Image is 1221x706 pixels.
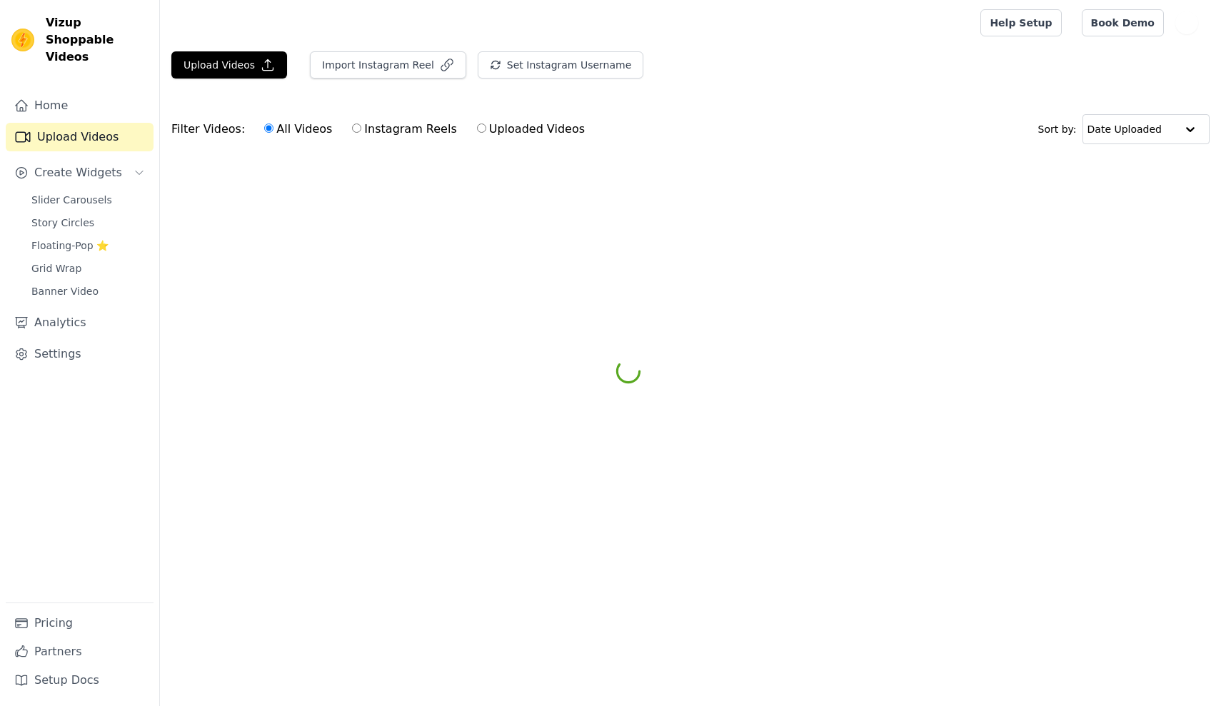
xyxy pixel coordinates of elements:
a: Partners [6,637,154,666]
a: Book Demo [1082,9,1164,36]
a: Slider Carousels [23,190,154,210]
a: Settings [6,340,154,368]
button: Import Instagram Reel [310,51,466,79]
span: Create Widgets [34,164,122,181]
input: All Videos [264,123,273,133]
span: Slider Carousels [31,193,112,207]
a: Story Circles [23,213,154,233]
a: Upload Videos [6,123,154,151]
a: Help Setup [980,9,1061,36]
button: Set Instagram Username [478,51,643,79]
button: Create Widgets [6,158,154,187]
span: Story Circles [31,216,94,230]
input: Uploaded Videos [477,123,486,133]
a: Setup Docs [6,666,154,695]
a: Analytics [6,308,154,337]
span: Grid Wrap [31,261,81,276]
label: Instagram Reels [351,120,457,138]
div: Filter Videos: [171,113,593,146]
span: Vizup Shoppable Videos [46,14,148,66]
a: Banner Video [23,281,154,301]
input: Instagram Reels [352,123,361,133]
a: Pricing [6,609,154,637]
button: Upload Videos [171,51,287,79]
div: Sort by: [1038,114,1210,144]
img: Vizup [11,29,34,51]
label: All Videos [263,120,333,138]
a: Grid Wrap [23,258,154,278]
span: Banner Video [31,284,99,298]
a: Floating-Pop ⭐ [23,236,154,256]
a: Home [6,91,154,120]
span: Floating-Pop ⭐ [31,238,109,253]
label: Uploaded Videos [476,120,586,138]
